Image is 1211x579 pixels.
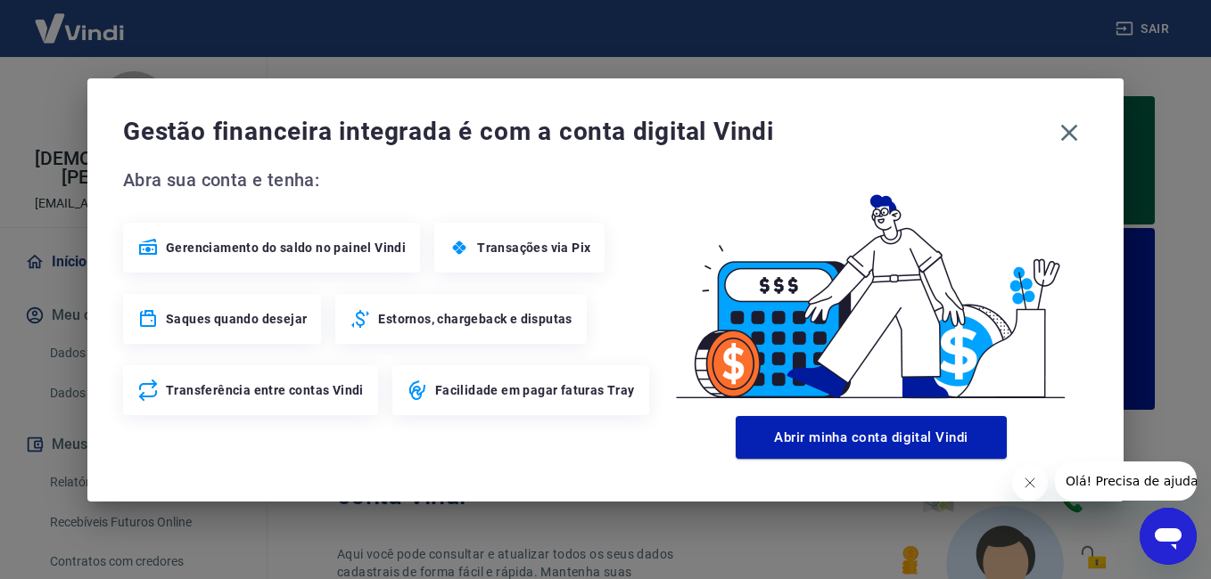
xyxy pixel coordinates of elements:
[477,239,590,257] span: Transações via Pix
[378,310,572,328] span: Estornos, chargeback e disputas
[11,12,150,27] span: Olá! Precisa de ajuda?
[1055,461,1197,501] iframe: Mensagem da empresa
[166,381,364,399] span: Transferência entre contas Vindi
[1012,465,1048,501] iframe: Fechar mensagem
[1140,508,1197,565] iframe: Botão para abrir a janela de mensagens
[166,239,406,257] span: Gerenciamento do saldo no painel Vindi
[736,416,1007,459] button: Abrir minha conta digital Vindi
[655,166,1088,409] img: Good Billing
[123,114,1050,150] span: Gestão financeira integrada é com a conta digital Vindi
[123,166,655,194] span: Abra sua conta e tenha:
[166,310,307,328] span: Saques quando desejar
[435,381,635,399] span: Facilidade em pagar faturas Tray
